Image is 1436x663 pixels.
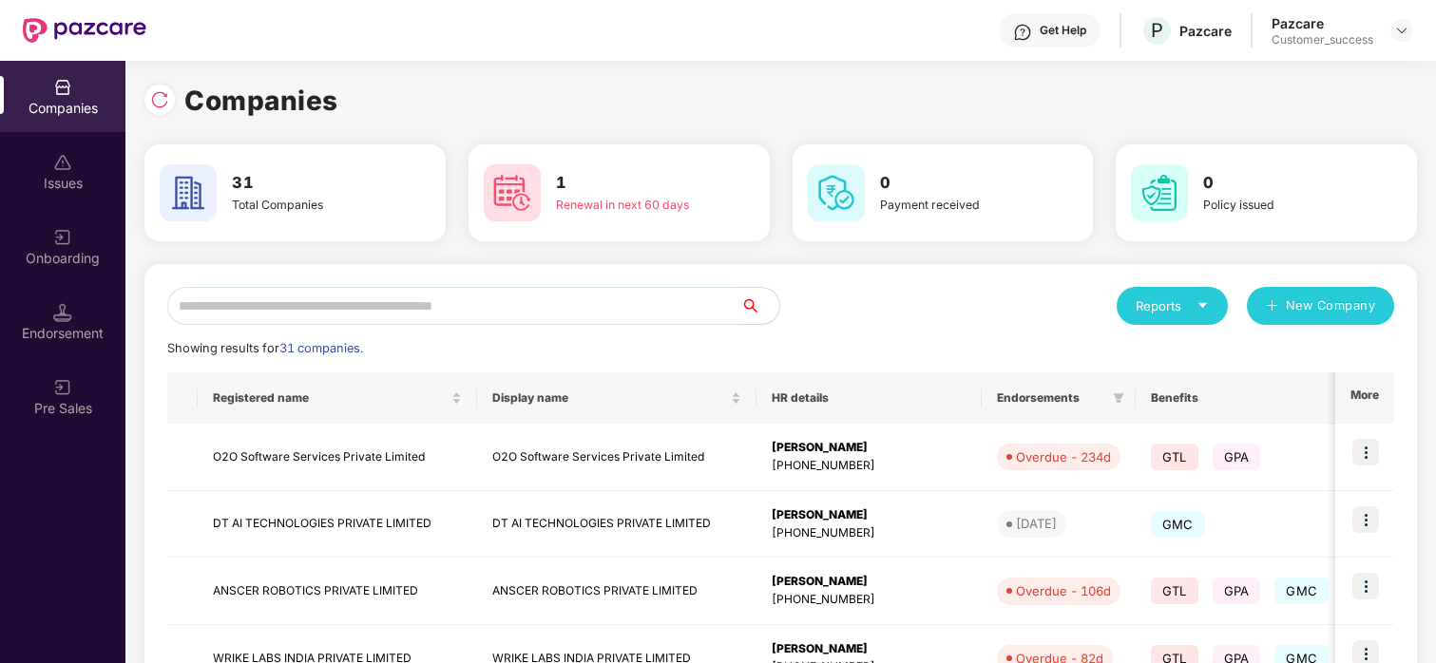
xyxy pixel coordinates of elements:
[1109,387,1128,409] span: filter
[556,171,707,196] h3: 1
[1131,164,1188,221] img: svg+xml;base64,PHN2ZyB4bWxucz0iaHR0cDovL3d3dy53My5vcmcvMjAwMC9zdmciIHdpZHRoPSI2MCIgaGVpZ2h0PSI2MC...
[740,298,779,313] span: search
[167,341,363,355] span: Showing results for
[477,424,756,491] td: O2O Software Services Private Limited
[1352,439,1379,465] img: icon
[160,164,217,221] img: svg+xml;base64,PHN2ZyB4bWxucz0iaHR0cDovL3d3dy53My5vcmcvMjAwMC9zdmciIHdpZHRoPSI2MCIgaGVpZ2h0PSI2MC...
[1213,578,1261,604] span: GPA
[772,640,967,658] div: [PERSON_NAME]
[484,164,541,221] img: svg+xml;base64,PHN2ZyB4bWxucz0iaHR0cDovL3d3dy53My5vcmcvMjAwMC9zdmciIHdpZHRoPSI2MCIgaGVpZ2h0PSI2MC...
[53,378,72,397] img: svg+xml;base64,PHN2ZyB3aWR0aD0iMjAiIGhlaWdodD0iMjAiIHZpZXdCb3g9IjAgMCAyMCAyMCIgZmlsbD0ibm9uZSIgeG...
[1203,196,1354,214] div: Policy issued
[232,196,383,214] div: Total Companies
[1179,22,1232,40] div: Pazcare
[880,196,1031,214] div: Payment received
[477,558,756,625] td: ANSCER ROBOTICS PRIVATE LIMITED
[53,228,72,247] img: svg+xml;base64,PHN2ZyB3aWR0aD0iMjAiIGhlaWdodD0iMjAiIHZpZXdCb3g9IjAgMCAyMCAyMCIgZmlsbD0ibm9uZSIgeG...
[1151,444,1198,470] span: GTL
[997,390,1105,406] span: Endorsements
[53,78,72,97] img: svg+xml;base64,PHN2ZyBpZD0iQ29tcGFuaWVzIiB4bWxucz0iaHR0cDovL3d3dy53My5vcmcvMjAwMC9zdmciIHdpZHRoPS...
[1197,299,1209,312] span: caret-down
[772,524,967,542] div: [PHONE_NUMBER]
[279,341,363,355] span: 31 companies.
[53,303,72,322] img: svg+xml;base64,PHN2ZyB3aWR0aD0iMTQuNSIgaGVpZ2h0PSIxNC41IiB2aWV3Qm94PSIwIDAgMTYgMTYiIGZpbGw9Im5vbm...
[772,506,967,524] div: [PERSON_NAME]
[880,171,1031,196] h3: 0
[477,491,756,559] td: DT AI TECHNOLOGIES PRIVATE LIMITED
[1136,372,1368,424] th: Benefits
[808,164,865,221] img: svg+xml;base64,PHN2ZyB4bWxucz0iaHR0cDovL3d3dy53My5vcmcvMjAwMC9zdmciIHdpZHRoPSI2MCIgaGVpZ2h0PSI2MC...
[198,372,477,424] th: Registered name
[184,80,338,122] h1: Companies
[213,390,448,406] span: Registered name
[1352,573,1379,599] img: icon
[1213,444,1261,470] span: GPA
[1151,511,1205,538] span: GMC
[1352,506,1379,533] img: icon
[198,558,477,625] td: ANSCER ROBOTICS PRIVATE LIMITED
[1274,578,1329,604] span: GMC
[1286,296,1376,315] span: New Company
[1335,372,1394,424] th: More
[23,18,146,43] img: New Pazcare Logo
[492,390,727,406] span: Display name
[1203,171,1354,196] h3: 0
[1266,299,1278,314] span: plus
[772,457,967,475] div: [PHONE_NUMBER]
[772,439,967,457] div: [PERSON_NAME]
[772,591,967,609] div: [PHONE_NUMBER]
[1136,296,1209,315] div: Reports
[1247,287,1394,325] button: plusNew Company
[1394,23,1409,38] img: svg+xml;base64,PHN2ZyBpZD0iRHJvcGRvd24tMzJ4MzIiIHhtbG5zPSJodHRwOi8vd3d3LnczLm9yZy8yMDAwL3N2ZyIgd2...
[53,153,72,172] img: svg+xml;base64,PHN2ZyBpZD0iSXNzdWVzX2Rpc2FibGVkIiB4bWxucz0iaHR0cDovL3d3dy53My5vcmcvMjAwMC9zdmciIH...
[1151,578,1198,604] span: GTL
[740,287,780,325] button: search
[1016,514,1057,533] div: [DATE]
[756,372,982,424] th: HR details
[1016,581,1111,600] div: Overdue - 106d
[198,491,477,559] td: DT AI TECHNOLOGIES PRIVATE LIMITED
[1013,23,1032,42] img: svg+xml;base64,PHN2ZyBpZD0iSGVscC0zMngzMiIgeG1sbnM9Imh0dHA6Ly93d3cudzMub3JnLzIwMDAvc3ZnIiB3aWR0aD...
[198,424,477,491] td: O2O Software Services Private Limited
[1040,23,1086,38] div: Get Help
[1113,392,1124,404] span: filter
[477,372,756,424] th: Display name
[232,171,383,196] h3: 31
[1016,447,1111,466] div: Overdue - 234d
[1272,32,1373,47] div: Customer_success
[1272,14,1373,32] div: Pazcare
[150,90,169,109] img: svg+xml;base64,PHN2ZyBpZD0iUmVsb2FkLTMyeDMyIiB4bWxucz0iaHR0cDovL3d3dy53My5vcmcvMjAwMC9zdmciIHdpZH...
[1151,19,1163,42] span: P
[772,573,967,591] div: [PERSON_NAME]
[556,196,707,214] div: Renewal in next 60 days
